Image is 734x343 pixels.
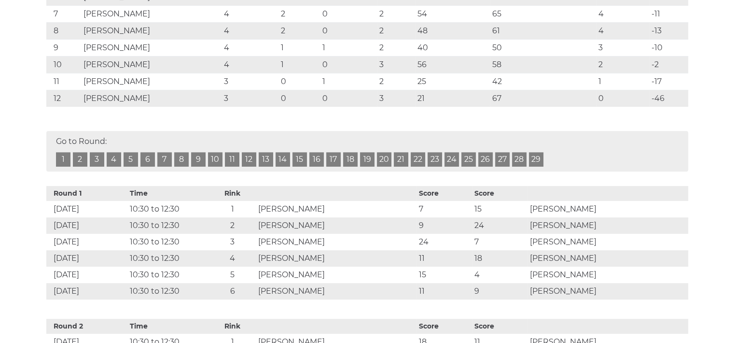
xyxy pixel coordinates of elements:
td: 10:30 to 12:30 [127,234,209,250]
td: 9 [472,283,527,300]
td: -17 [649,73,688,90]
td: -10 [649,39,688,56]
td: 1 [320,73,377,90]
td: 50 [490,39,596,56]
td: 0 [320,22,377,39]
td: 2 [278,22,320,39]
td: [PERSON_NAME] [527,250,688,267]
a: 19 [360,152,374,167]
td: 2 [209,217,256,234]
a: 28 [512,152,526,167]
a: 27 [495,152,510,167]
a: 25 [461,152,476,167]
td: [DATE] [46,283,128,300]
td: 4 [209,250,256,267]
td: 24 [416,234,472,250]
a: 12 [242,152,256,167]
td: 11 [46,73,82,90]
td: 5 [209,267,256,283]
td: [PERSON_NAME] [81,56,222,73]
td: 4 [222,5,278,22]
td: 21 [415,90,490,107]
a: 23 [428,152,442,167]
td: 1 [596,73,649,90]
td: 7 [46,5,82,22]
th: Score [416,186,472,201]
td: 3 [222,73,278,90]
td: [PERSON_NAME] [527,217,688,234]
td: -46 [649,90,688,107]
th: Round 2 [46,319,128,334]
a: 8 [174,152,189,167]
td: [PERSON_NAME] [81,22,222,39]
a: 1 [56,152,70,167]
td: 15 [416,267,472,283]
th: Score [472,319,527,334]
a: 9 [191,152,206,167]
td: 65 [490,5,596,22]
td: 0 [320,5,377,22]
td: [PERSON_NAME] [81,39,222,56]
a: 22 [411,152,425,167]
td: [PERSON_NAME] [256,283,416,300]
td: 67 [490,90,596,107]
td: 3 [222,90,278,107]
th: Score [416,319,472,334]
a: 5 [124,152,138,167]
a: 16 [309,152,324,167]
a: 29 [529,152,543,167]
td: 4 [596,22,649,39]
td: 42 [490,73,596,90]
td: 4 [222,22,278,39]
a: 7 [157,152,172,167]
td: [PERSON_NAME] [256,250,416,267]
td: 4 [222,39,278,56]
td: 3 [377,90,415,107]
td: 10:30 to 12:30 [127,267,209,283]
td: 8 [46,22,82,39]
td: 0 [278,90,320,107]
td: [PERSON_NAME] [81,90,222,107]
a: 2 [73,152,87,167]
td: 10:30 to 12:30 [127,217,209,234]
td: 2 [596,56,649,73]
td: 3 [209,234,256,250]
a: 17 [326,152,341,167]
td: [PERSON_NAME] [256,234,416,250]
td: 1 [278,56,320,73]
td: [PERSON_NAME] [256,267,416,283]
td: 18 [472,250,527,267]
th: Score [472,186,527,201]
td: 40 [415,39,490,56]
td: [DATE] [46,267,128,283]
th: Rink [209,319,256,334]
td: 2 [377,5,415,22]
a: 10 [208,152,222,167]
td: 54 [415,5,490,22]
td: 9 [416,217,472,234]
td: 11 [416,283,472,300]
a: 20 [377,152,391,167]
td: 10:30 to 12:30 [127,283,209,300]
td: -2 [649,56,688,73]
td: 11 [416,250,472,267]
td: 0 [320,56,377,73]
td: [PERSON_NAME] [527,267,688,283]
td: [PERSON_NAME] [256,217,416,234]
div: Go to Round: [46,131,688,171]
td: [PERSON_NAME] [527,201,688,217]
td: 4 [596,5,649,22]
td: -13 [649,22,688,39]
td: 25 [415,73,490,90]
a: 18 [343,152,358,167]
td: [PERSON_NAME] [527,283,688,300]
td: 7 [472,234,527,250]
th: Time [127,186,209,201]
td: 4 [472,267,527,283]
a: 6 [140,152,155,167]
td: 56 [415,56,490,73]
td: 6 [209,283,256,300]
td: [DATE] [46,250,128,267]
td: 4 [222,56,278,73]
td: 2 [377,73,415,90]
